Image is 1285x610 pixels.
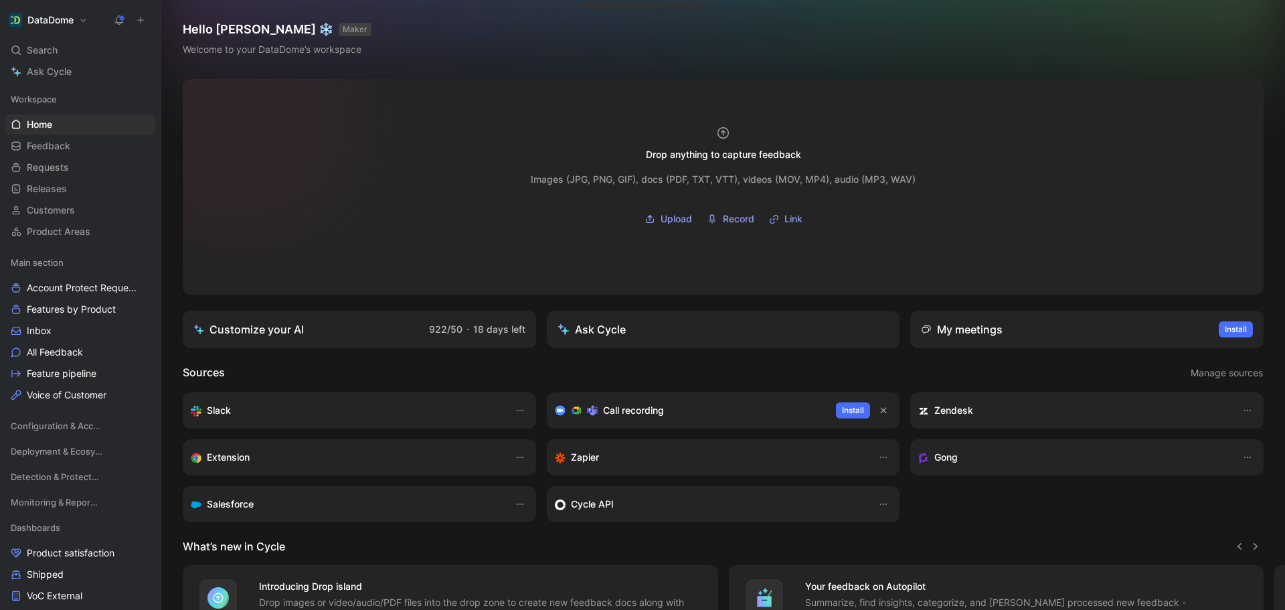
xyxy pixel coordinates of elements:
h3: Call recording [603,402,664,418]
button: Manage sources [1190,364,1264,382]
h3: Slack [207,402,231,418]
h3: Zapier [571,449,599,465]
div: Deployment & Ecosystem [5,441,155,465]
h4: Introducing Drop island [259,579,702,595]
div: Images (JPG, PNG, GIF), docs (PDF, TXT, VTT), videos (MOV, MP4), audio (MP3, WAV) [531,171,916,187]
h2: Sources [183,364,225,382]
div: Drop anything to capture feedback [646,147,801,163]
button: DataDomeDataDome [5,11,91,29]
h1: DataDome [27,14,74,26]
span: Upload [661,211,692,227]
a: Product satisfaction [5,543,155,563]
div: Monitoring & Reporting [5,492,155,516]
span: Deployment & Ecosystem [11,445,102,458]
img: DataDome [9,13,22,27]
span: Dashboards [11,521,60,534]
div: Capture feedback from your incoming calls [918,449,1229,465]
div: Main section [5,252,155,273]
div: Configuration & Access [5,416,155,436]
span: Inbox [27,324,52,337]
a: Shipped [5,564,155,585]
span: 18 days left [473,323,525,335]
div: Sync your customers, send feedback and get updates in Slack [191,402,501,418]
span: Main section [11,256,64,269]
button: MAKER [339,23,371,36]
h1: Hello [PERSON_NAME] ❄️ [183,21,371,37]
div: Workspace [5,89,155,109]
div: Configuration & Access [5,416,155,440]
div: Sync customers & send feedback from custom sources. Get inspired by our favorite use case [555,496,865,512]
span: Record [723,211,754,227]
span: Customers [27,204,75,217]
div: Record & transcribe meetings from Zoom, Meet & Teams. [555,402,826,418]
span: Feedback [27,139,70,153]
a: Product Areas [5,222,155,242]
h3: Salesforce [207,496,254,512]
a: Requests [5,157,155,177]
a: All Feedback [5,342,155,362]
span: · [466,323,469,335]
div: Sync customers and create docs [918,402,1229,418]
div: Main sectionAccount Protect RequestsFeatures by ProductInboxAll FeedbackFeature pipelineVoice of ... [5,252,155,405]
button: Ask Cycle [547,311,900,348]
div: My meetings [921,321,1003,337]
div: Ask Cycle [558,321,626,337]
span: Manage sources [1191,365,1263,381]
h2: What’s new in Cycle [183,538,285,554]
button: Install [836,402,870,418]
div: Deployment & Ecosystem [5,441,155,461]
span: Product satisfaction [27,546,114,560]
span: Shipped [27,568,64,581]
span: 922/50 [429,323,462,335]
button: Upload [640,209,697,229]
span: All Feedback [27,346,83,359]
span: Requests [27,161,69,174]
div: Search [5,40,155,60]
span: Configuration & Access [11,419,101,433]
div: Detection & Protection [5,467,155,487]
a: Releases [5,179,155,199]
span: Product Areas [27,225,90,238]
a: Voice of Customer [5,385,155,405]
span: Account Protect Requests [27,281,137,295]
h3: Gong [934,449,958,465]
span: Voice of Customer [27,388,106,402]
a: Ask Cycle [5,62,155,82]
h3: Cycle API [571,496,614,512]
span: Home [27,118,52,131]
a: Account Protect Requests [5,278,155,298]
div: Detection & Protection [5,467,155,491]
span: Features by Product [27,303,116,316]
h3: Zendesk [934,402,973,418]
a: Features by Product [5,299,155,319]
a: Inbox [5,321,155,341]
div: Welcome to your DataDome’s workspace [183,42,371,58]
span: Workspace [11,92,57,106]
div: Customize your AI [193,321,304,337]
span: Detection & Protection [11,470,100,483]
span: VoC External [27,589,82,603]
span: Search [27,42,58,58]
span: Install [1225,323,1247,336]
h4: Your feedback on Autopilot [805,579,1248,595]
button: Record [702,209,759,229]
button: Link [764,209,807,229]
a: VoC External [5,586,155,606]
a: Feedback [5,136,155,156]
a: Customize your AI922/50·18 days left [183,311,536,348]
div: Capture feedback from thousands of sources with Zapier (survey results, recordings, sheets, etc). [555,449,865,465]
div: Monitoring & Reporting [5,492,155,512]
a: Feature pipeline [5,364,155,384]
span: Feature pipeline [27,367,96,380]
span: Link [784,211,802,227]
div: Dashboards [5,518,155,538]
button: Install [1219,321,1253,337]
div: Capture feedback from anywhere on the web [191,449,501,465]
a: Customers [5,200,155,220]
span: Ask Cycle [27,64,72,80]
span: Releases [27,182,67,196]
h3: Extension [207,449,250,465]
span: Monitoring & Reporting [11,495,101,509]
span: Install [842,404,864,417]
a: Home [5,115,155,135]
